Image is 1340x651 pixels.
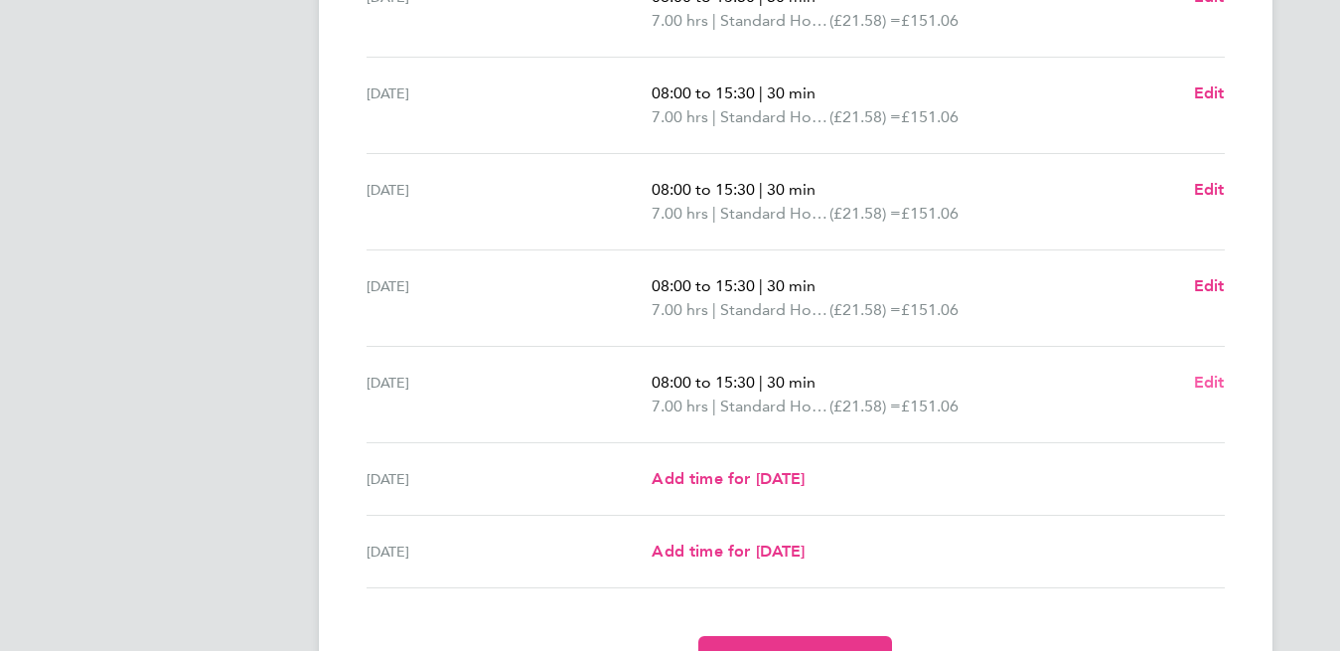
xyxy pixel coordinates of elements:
a: Edit [1194,274,1225,298]
span: 30 min [767,180,816,199]
span: Edit [1194,83,1225,102]
span: | [759,373,763,392]
span: 7.00 hrs [652,300,708,319]
span: £151.06 [901,11,959,30]
span: (£21.58) = [829,11,901,30]
a: Edit [1194,81,1225,105]
span: Standard Hourly [720,395,829,418]
span: 08:00 to 15:30 [652,373,755,392]
span: Standard Hourly [720,298,829,322]
span: Standard Hourly [720,9,829,33]
span: 30 min [767,276,816,295]
span: 08:00 to 15:30 [652,83,755,102]
div: [DATE] [367,371,653,418]
div: [DATE] [367,81,653,129]
span: | [759,83,763,102]
span: Edit [1194,373,1225,392]
span: (£21.58) = [829,300,901,319]
span: 30 min [767,83,816,102]
span: Add time for [DATE] [652,542,805,561]
span: 08:00 to 15:30 [652,180,755,199]
span: (£21.58) = [829,397,901,415]
span: | [712,11,716,30]
span: 7.00 hrs [652,397,708,415]
span: £151.06 [901,397,959,415]
div: [DATE] [367,178,653,226]
a: Edit [1194,371,1225,395]
span: Standard Hourly [720,105,829,129]
span: Edit [1194,180,1225,199]
span: 08:00 to 15:30 [652,276,755,295]
div: [DATE] [367,540,653,564]
a: Edit [1194,178,1225,202]
span: | [712,107,716,126]
span: | [712,204,716,223]
span: | [759,180,763,199]
span: (£21.58) = [829,107,901,126]
span: Add time for [DATE] [652,469,805,488]
span: (£21.58) = [829,204,901,223]
span: 7.00 hrs [652,204,708,223]
span: 30 min [767,373,816,392]
span: | [759,276,763,295]
span: £151.06 [901,204,959,223]
div: [DATE] [367,467,653,491]
a: Add time for [DATE] [652,540,805,564]
span: £151.06 [901,107,959,126]
span: Standard Hourly [720,202,829,226]
a: Add time for [DATE] [652,467,805,491]
div: [DATE] [367,274,653,322]
span: 7.00 hrs [652,11,708,30]
span: | [712,397,716,415]
span: Edit [1194,276,1225,295]
span: £151.06 [901,300,959,319]
span: 7.00 hrs [652,107,708,126]
span: | [712,300,716,319]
